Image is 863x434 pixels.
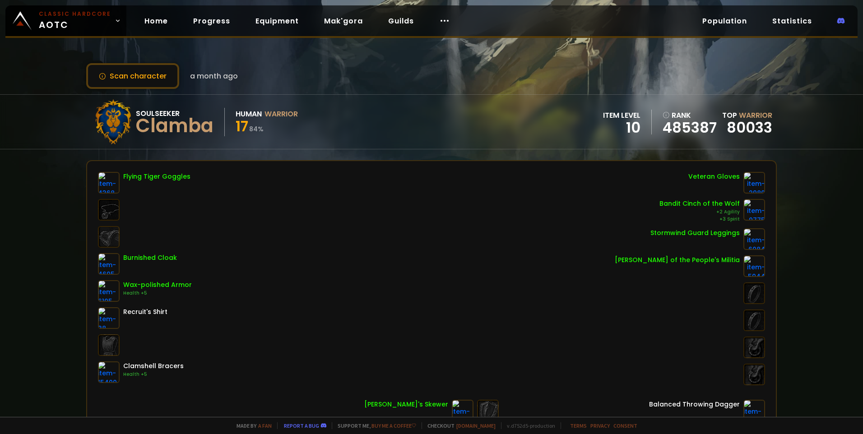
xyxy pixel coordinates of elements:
[137,12,175,30] a: Home
[727,117,772,138] a: 80033
[590,422,610,429] a: Privacy
[743,172,765,194] img: item-2980
[743,400,765,421] img: item-2946
[123,253,177,263] div: Burnished Cloak
[452,400,473,421] img: item-2204
[123,280,192,290] div: Wax-polished Armor
[86,63,179,89] button: Scan character
[5,5,126,36] a: Classic HardcoreAOTC
[659,208,740,216] div: +2 Agility
[123,172,190,181] div: Flying Tiger Goggles
[501,422,555,429] span: v. d752d5 - production
[332,422,416,429] span: Support me,
[123,371,184,378] div: Health +5
[249,125,264,134] small: 84 %
[264,108,298,120] div: Warrior
[123,307,167,317] div: Recruit's Shirt
[123,290,192,297] div: Health +5
[570,422,587,429] a: Terms
[39,10,111,18] small: Classic Hardcore
[603,121,640,134] div: 10
[688,172,740,181] div: Veteran Gloves
[39,10,111,32] span: AOTC
[136,108,213,119] div: Soulseeker
[231,422,272,429] span: Made by
[258,422,272,429] a: a fan
[603,110,640,121] div: item level
[186,12,237,30] a: Progress
[381,12,421,30] a: Guilds
[98,280,120,302] img: item-6195
[765,12,819,30] a: Statistics
[248,12,306,30] a: Equipment
[743,255,765,277] img: item-5944
[456,422,496,429] a: [DOMAIN_NAME]
[236,108,262,120] div: Human
[284,422,319,429] a: Report a bug
[722,110,772,121] div: Top
[422,422,496,429] span: Checkout
[371,422,416,429] a: Buy me a coffee
[98,172,120,194] img: item-4368
[98,253,120,275] img: item-4695
[613,422,637,429] a: Consent
[659,199,740,208] div: Bandit Cinch of the Wolf
[98,361,120,383] img: item-15400
[663,121,717,134] a: 485387
[317,12,370,30] a: Mak'gora
[695,12,754,30] a: Population
[649,400,740,409] div: Balanced Throwing Dagger
[743,199,765,221] img: item-9775
[190,70,238,82] span: a month ago
[743,228,765,250] img: item-6084
[236,116,248,136] span: 17
[663,110,717,121] div: rank
[659,216,740,223] div: +3 Spirit
[650,228,740,238] div: Stormwind Guard Leggings
[364,400,448,409] div: [PERSON_NAME]'s Skewer
[739,110,772,120] span: Warrior
[123,361,184,371] div: Clamshell Bracers
[136,119,213,133] div: Clamba
[98,307,120,329] img: item-38
[615,255,740,265] div: [PERSON_NAME] of the People's Militia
